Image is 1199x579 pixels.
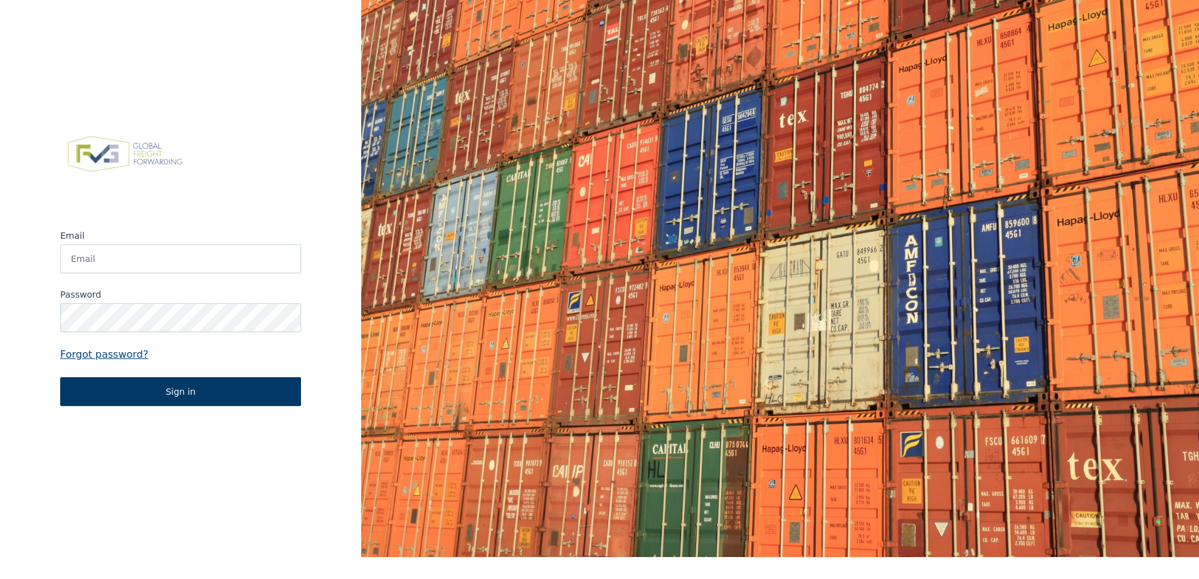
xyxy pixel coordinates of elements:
a: Forgot password? [60,347,301,362]
input: Email [60,244,301,273]
img: FVG - Global freight forwarding [60,129,190,179]
button: Sign in [60,377,301,406]
label: Password [60,288,301,301]
label: Email [60,229,301,242]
